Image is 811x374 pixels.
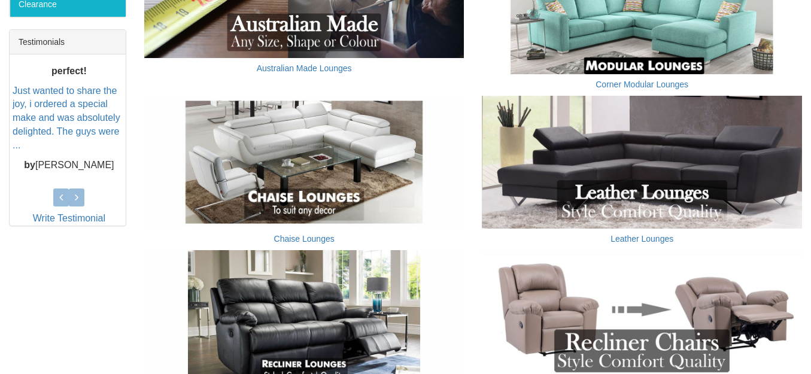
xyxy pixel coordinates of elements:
[13,86,120,150] a: Just wanted to share the joy, i ordered a special make and was absolutely delighted. The guys wer...
[144,96,464,229] img: Chaise Lounges
[482,96,802,229] img: Leather Lounges
[33,213,105,223] a: Write Testimonial
[274,234,335,244] a: Chaise Lounges
[596,80,688,89] a: Corner Modular Lounges
[13,159,126,172] p: [PERSON_NAME]
[610,234,673,244] a: Leather Lounges
[51,66,87,76] b: perfect!
[10,30,126,54] div: Testimonials
[24,160,35,170] b: by
[257,63,352,73] a: Australian Made Lounges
